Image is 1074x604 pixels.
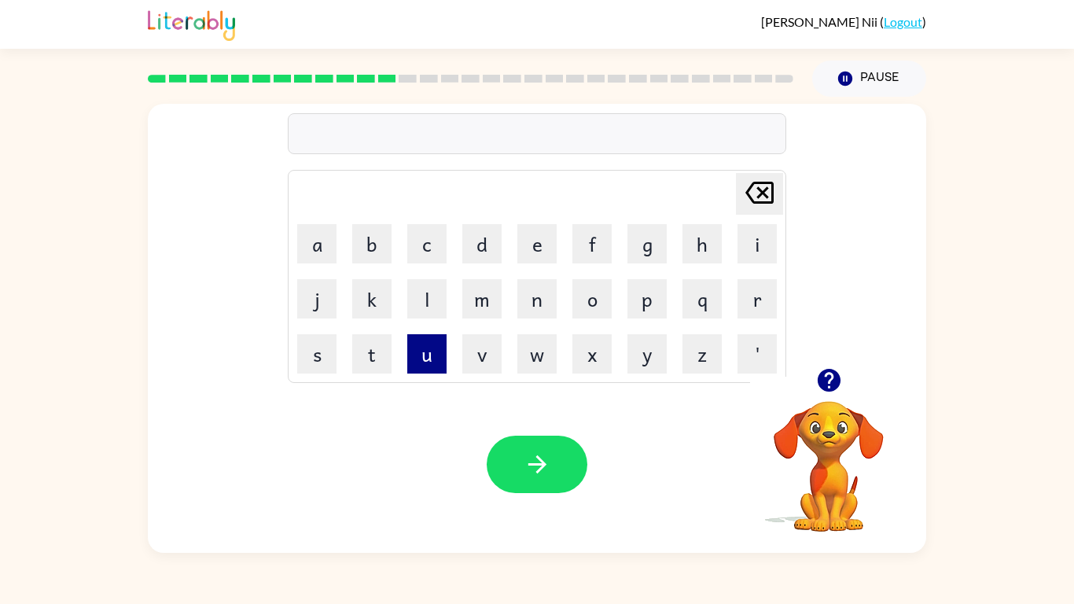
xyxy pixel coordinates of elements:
button: l [407,279,447,319]
button: o [572,279,612,319]
button: g [627,224,667,263]
button: j [297,279,337,319]
button: u [407,334,447,374]
button: a [297,224,337,263]
button: q [682,279,722,319]
button: k [352,279,392,319]
button: v [462,334,502,374]
button: d [462,224,502,263]
span: [PERSON_NAME] Nii [761,14,880,29]
img: Literably [148,6,235,41]
button: p [627,279,667,319]
video: Your browser must support playing .mp4 files to use Literably. Please try using another browser. [750,377,907,534]
button: w [517,334,557,374]
button: i [737,224,777,263]
button: y [627,334,667,374]
div: ( ) [761,14,926,29]
button: e [517,224,557,263]
button: m [462,279,502,319]
button: ' [737,334,777,374]
button: n [517,279,557,319]
button: r [737,279,777,319]
button: s [297,334,337,374]
button: x [572,334,612,374]
button: z [682,334,722,374]
button: Pause [812,61,926,97]
button: t [352,334,392,374]
a: Logout [884,14,922,29]
button: f [572,224,612,263]
button: c [407,224,447,263]
button: h [682,224,722,263]
button: b [352,224,392,263]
